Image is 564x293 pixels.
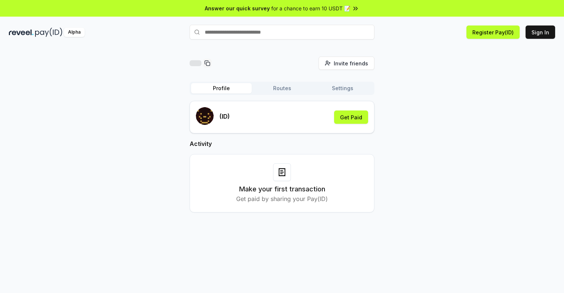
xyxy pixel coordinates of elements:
[526,25,555,39] button: Sign In
[64,28,85,37] div: Alpha
[9,28,34,37] img: reveel_dark
[220,112,230,121] p: (ID)
[236,194,328,203] p: Get paid by sharing your Pay(ID)
[205,4,270,12] span: Answer our quick survey
[239,184,325,194] h3: Make your first transaction
[191,83,252,93] button: Profile
[252,83,312,93] button: Routes
[466,25,520,39] button: Register Pay(ID)
[190,139,374,148] h2: Activity
[334,59,368,67] span: Invite friends
[334,110,368,124] button: Get Paid
[35,28,62,37] img: pay_id
[271,4,350,12] span: for a chance to earn 10 USDT 📝
[312,83,373,93] button: Settings
[319,57,374,70] button: Invite friends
